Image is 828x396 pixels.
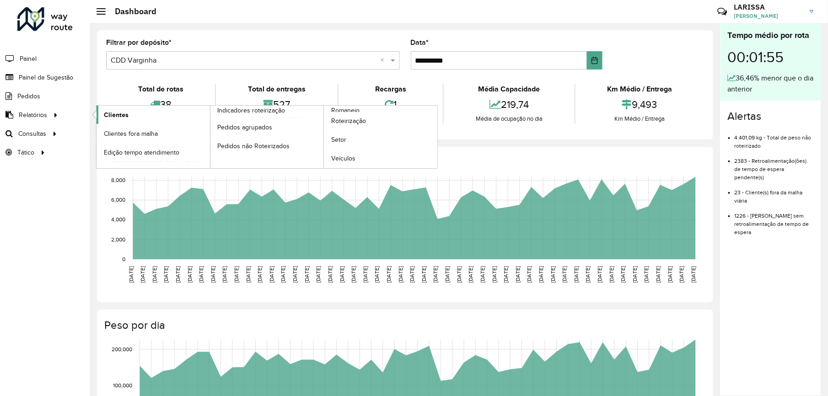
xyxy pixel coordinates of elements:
text: [DATE] [644,266,650,283]
a: Pedidos agrupados [210,118,324,136]
text: [DATE] [233,266,239,283]
text: 100,000 [113,383,132,389]
text: [DATE] [257,266,263,283]
label: Filtrar por depósito [106,37,172,48]
text: [DATE] [515,266,521,283]
a: Edição tempo atendimento [97,143,210,161]
text: [DATE] [597,266,602,283]
span: Pedidos não Roteirizados [218,141,290,151]
li: 4.401,09 kg - Total de peso não roteirizado [735,127,814,150]
span: Indicadores roteirização [218,106,285,115]
a: Pedidos não Roteirizados [210,137,324,155]
text: 4,000 [111,217,125,223]
div: Média de ocupação no dia [446,114,572,123]
text: [DATE] [292,266,298,283]
li: 1226 - [PERSON_NAME] sem retroalimentação de tempo de espera [735,205,814,236]
text: [DATE] [433,266,439,283]
a: Indicadores roteirização [97,106,324,168]
text: [DATE] [468,266,474,283]
span: Setor [331,135,346,144]
span: Clientes fora malha [104,129,158,139]
span: Edição tempo atendimento [104,148,179,157]
text: [DATE] [163,266,169,283]
span: Veículos [331,154,355,163]
text: 8,000 [111,177,125,183]
text: [DATE] [608,266,614,283]
a: Roteirização [324,112,437,130]
div: 527 [218,95,335,114]
span: Romaneio [331,106,360,115]
text: [DATE] [573,266,579,283]
text: [DATE] [304,266,310,283]
text: [DATE] [444,266,450,283]
div: Total de rotas [108,84,213,95]
div: 00:01:55 [728,42,814,73]
span: Pedidos [17,91,40,101]
text: [DATE] [550,266,556,283]
text: [DATE] [316,266,322,283]
div: 38 [108,95,213,114]
text: [DATE] [151,266,157,283]
label: Data [411,37,429,48]
text: [DATE] [527,266,532,283]
text: [DATE] [374,266,380,283]
li: 23 - Cliente(s) fora da malha viária [735,182,814,205]
span: Painel de Sugestão [19,73,73,82]
text: [DATE] [538,266,544,283]
a: Veículos [324,150,437,168]
span: Consultas [18,129,46,139]
li: 2383 - Retroalimentação(ões) de tempo de espera pendente(s) [735,150,814,182]
span: Tático [17,148,34,157]
span: Roteirização [331,116,366,126]
text: [DATE] [386,266,392,283]
text: [DATE] [562,266,568,283]
button: Choose Date [587,51,602,70]
text: [DATE] [128,266,134,283]
a: Contato Rápido [712,2,732,21]
span: Clientes [104,110,129,120]
span: Pedidos agrupados [218,123,273,132]
text: [DATE] [350,266,356,283]
h4: Peso por dia [104,319,704,332]
div: 1 [341,95,441,114]
text: [DATE] [362,266,368,283]
text: [DATE] [269,266,274,283]
text: [DATE] [479,266,485,283]
text: [DATE] [245,266,251,283]
text: 6,000 [111,197,125,203]
text: [DATE] [280,266,286,283]
span: Relatórios [19,110,47,120]
text: [DATE] [339,266,345,283]
text: [DATE] [456,266,462,283]
text: [DATE] [503,266,509,283]
span: [PERSON_NAME] [734,12,803,20]
text: [DATE] [620,266,626,283]
a: Clientes fora malha [97,124,210,143]
div: 36,46% menor que o dia anterior [728,73,814,95]
text: [DATE] [140,266,145,283]
text: [DATE] [398,266,403,283]
span: Clear all [381,55,388,66]
text: [DATE] [222,266,228,283]
div: Total de entregas [218,84,335,95]
text: [DATE] [421,266,427,283]
h4: Alertas [728,110,814,123]
text: [DATE] [187,266,193,283]
text: 2,000 [111,236,125,242]
text: [DATE] [210,266,216,283]
text: [DATE] [690,266,696,283]
text: [DATE] [667,266,673,283]
text: [DATE] [679,266,685,283]
div: Km Médio / Entrega [578,114,702,123]
div: 219,74 [446,95,572,114]
text: [DATE] [656,266,661,283]
div: Km Médio / Entrega [578,84,702,95]
text: 0 [122,256,125,262]
div: Recargas [341,84,441,95]
h3: LARISSA [734,3,803,11]
text: [DATE] [632,266,638,283]
a: Romaneio [210,106,438,168]
text: [DATE] [409,266,415,283]
text: [DATE] [585,266,591,283]
text: [DATE] [491,266,497,283]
